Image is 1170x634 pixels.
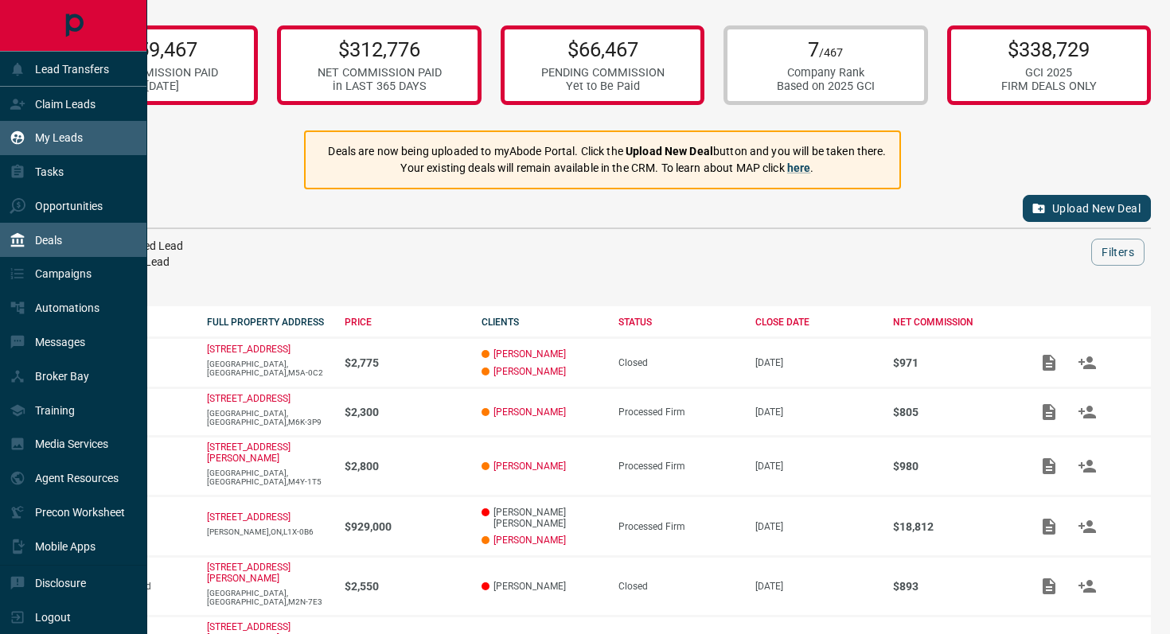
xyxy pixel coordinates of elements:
div: FULL PROPERTY ADDRESS [207,317,328,328]
span: /467 [819,46,843,60]
div: GCI 2025 [1001,66,1097,80]
p: $980 [893,460,1014,473]
button: Upload New Deal [1023,195,1151,222]
div: STATUS [618,317,739,328]
p: $66,467 [541,37,665,61]
span: Match Clients [1068,460,1106,471]
p: [PERSON_NAME] [PERSON_NAME] [482,507,603,529]
div: Yet to Be Paid [541,80,665,93]
a: [STREET_ADDRESS] [207,344,291,355]
a: here [787,161,811,174]
a: [STREET_ADDRESS] [207,511,291,523]
p: [GEOGRAPHIC_DATA],[GEOGRAPHIC_DATA],M5A-0C2 [207,360,328,377]
a: [PERSON_NAME] [493,535,566,546]
div: CLOSE DATE [755,317,876,328]
a: [STREET_ADDRESS][PERSON_NAME] [207,562,291,584]
a: [STREET_ADDRESS][PERSON_NAME] [207,441,291,464]
p: [GEOGRAPHIC_DATA],[GEOGRAPHIC_DATA],M2N-7E3 [207,589,328,606]
div: PRICE [345,317,466,328]
p: Your existing deals will remain available in the CRM. To learn about MAP click . [328,160,886,177]
div: CLIENTS [482,317,603,328]
p: $312,776 [318,37,442,61]
p: [GEOGRAPHIC_DATA],[GEOGRAPHIC_DATA],M6K-3P9 [207,409,328,426]
p: $2,775 [345,356,466,369]
div: Processed Firm [618,521,739,532]
span: Match Clients [1068,520,1106,531]
p: [DATE] [755,357,876,368]
p: $805 [893,406,1014,418]
div: Processed Firm [618,461,739,472]
p: $893 [893,580,1014,593]
p: $2,800 [345,460,466,473]
span: Match Clients [1068,406,1106,417]
p: $971 [893,356,1014,369]
a: [STREET_ADDRESS] [207,393,291,404]
div: Closed [618,357,739,368]
div: FIRM DEALS ONLY [1001,80,1097,93]
p: [DATE] [755,581,876,592]
p: [PERSON_NAME],ON,L1X-0B6 [207,527,328,536]
p: $929,000 [345,520,466,533]
p: $338,729 [1001,37,1097,61]
div: in LAST 365 DAYS [318,80,442,93]
a: [PERSON_NAME] [493,348,566,360]
span: Add / View Documents [1030,406,1068,417]
p: [GEOGRAPHIC_DATA],[GEOGRAPHIC_DATA],M4Y-1T5 [207,469,328,486]
p: $2,550 [345,580,466,593]
div: NET COMMISSION PAID [318,66,442,80]
span: Match Clients [1068,356,1106,368]
div: in [DATE] [94,80,218,93]
p: $18,812 [893,520,1014,533]
a: [PERSON_NAME] [493,461,566,472]
a: [PERSON_NAME] [493,366,566,377]
span: Add / View Documents [1030,460,1068,471]
div: NET COMMISSION [893,317,1014,328]
div: Closed [618,581,739,592]
p: $2,300 [345,406,466,418]
p: Deals are now being uploaded to myAbode Portal. Click the button and you will be taken there. [328,143,886,160]
p: $259,467 [94,37,218,61]
span: Add / View Documents [1030,520,1068,531]
strong: Upload New Deal [626,145,713,158]
div: Processed Firm [618,406,739,418]
div: Company Rank [777,66,875,80]
span: Add / View Documents [1030,356,1068,368]
div: Based on 2025 GCI [777,80,875,93]
a: [PERSON_NAME] [493,406,566,418]
p: [DATE] [755,406,876,418]
div: NET COMMISSION PAID [94,66,218,80]
button: Filters [1091,239,1145,266]
span: Match Clients [1068,581,1106,592]
p: [PERSON_NAME] [482,581,603,592]
div: PENDING COMMISSION [541,66,665,80]
p: 7 [777,37,875,61]
p: [DATE] [755,521,876,532]
p: [DATE] [755,461,876,472]
span: Add / View Documents [1030,581,1068,592]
